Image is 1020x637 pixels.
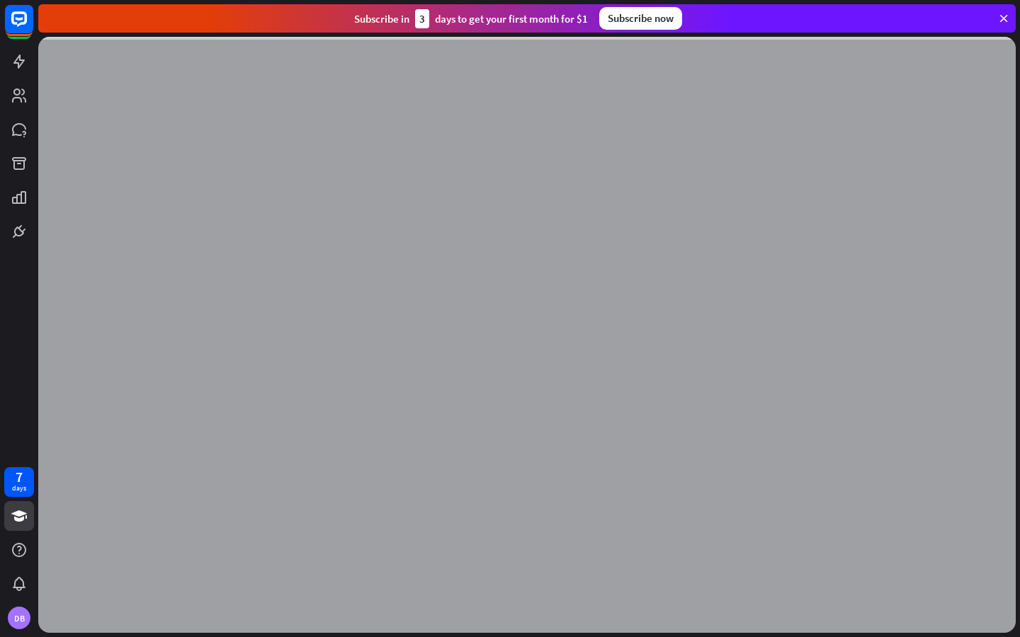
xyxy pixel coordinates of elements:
div: DB [8,607,30,629]
div: 3 [415,9,429,28]
div: Subscribe now [599,7,682,30]
div: Subscribe in days to get your first month for $1 [354,9,588,28]
div: 7 [16,471,23,483]
a: 7 days [4,467,34,497]
div: days [12,483,26,493]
